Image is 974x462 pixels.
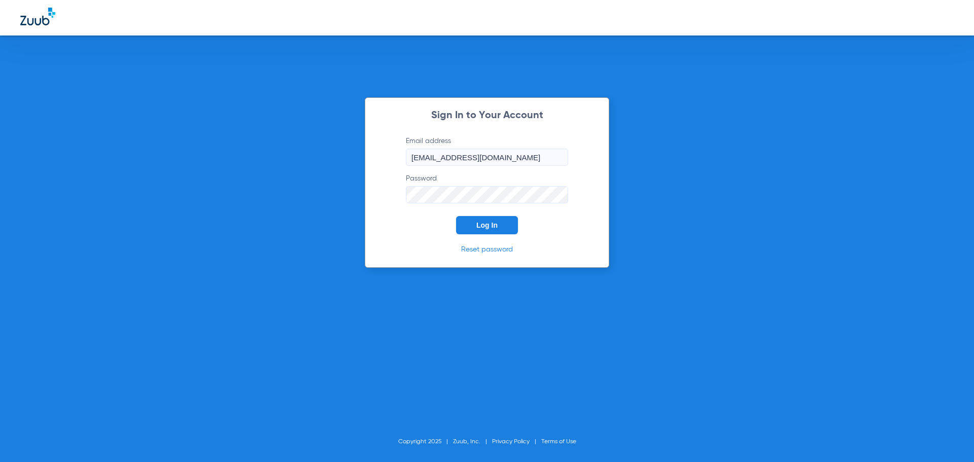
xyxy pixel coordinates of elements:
[406,136,568,166] label: Email address
[406,173,568,203] label: Password
[406,149,568,166] input: Email address
[476,221,498,229] span: Log In
[391,111,583,121] h2: Sign In to Your Account
[398,437,453,447] li: Copyright 2025
[20,8,55,25] img: Zuub Logo
[492,439,530,445] a: Privacy Policy
[456,216,518,234] button: Log In
[461,246,513,253] a: Reset password
[453,437,492,447] li: Zuub, Inc.
[406,186,568,203] input: Password
[541,439,576,445] a: Terms of Use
